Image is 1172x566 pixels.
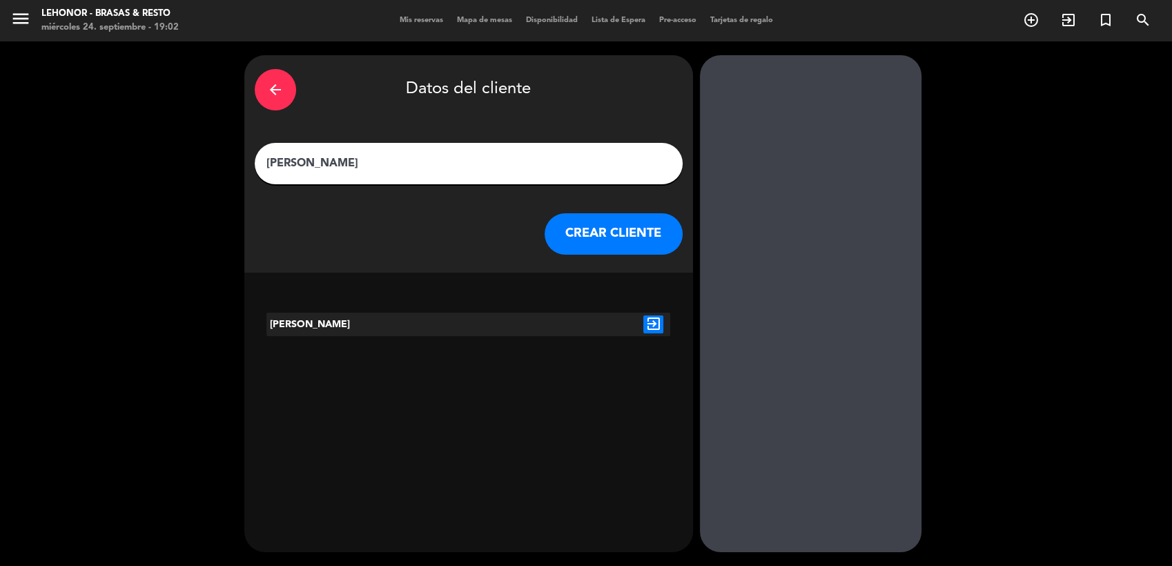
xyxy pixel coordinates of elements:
[545,213,683,255] button: CREAR CLIENTE
[255,66,683,114] div: Datos del cliente
[41,7,179,21] div: Lehonor - Brasas & Resto
[585,17,652,24] span: Lista de Espera
[10,8,31,29] i: menu
[267,81,284,98] i: arrow_back
[10,8,31,34] button: menu
[265,154,672,173] input: Escriba nombre, correo electrónico o número de teléfono...
[266,313,435,336] div: [PERSON_NAME]
[393,17,450,24] span: Mis reservas
[703,17,780,24] span: Tarjetas de regalo
[643,315,663,333] i: exit_to_app
[41,21,179,35] div: miércoles 24. septiembre - 19:02
[1023,12,1039,28] i: add_circle_outline
[1135,12,1151,28] i: search
[1097,12,1114,28] i: turned_in_not
[652,17,703,24] span: Pre-acceso
[450,17,519,24] span: Mapa de mesas
[519,17,585,24] span: Disponibilidad
[1060,12,1077,28] i: exit_to_app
